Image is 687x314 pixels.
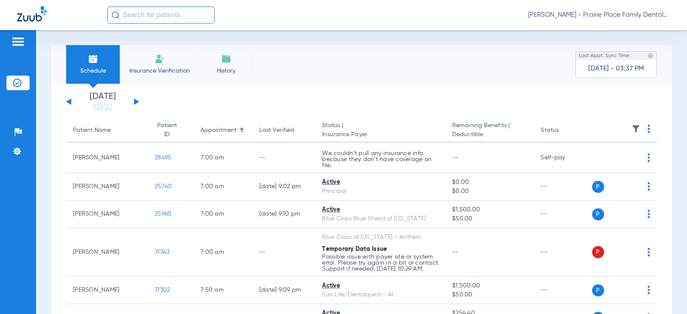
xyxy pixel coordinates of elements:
span: -- [452,249,459,255]
td: [DATE] 9:02 PM [252,173,315,201]
span: -- [452,155,459,161]
div: Appointment [201,126,246,135]
td: 7:00 AM [194,201,252,228]
span: $50.00 [452,214,527,223]
img: group-dot-blue.svg [647,286,650,294]
th: Remaining Benefits | [445,119,534,143]
td: Self-pay [534,143,592,173]
div: Active [322,205,438,214]
th: Status [534,119,592,143]
div: Patient Name [73,126,111,135]
span: P [592,246,604,258]
td: -- [534,173,592,201]
td: -- [534,228,592,277]
img: Schedule [88,54,98,64]
td: -- [534,201,592,228]
span: Schedule [73,67,113,75]
div: Active [322,281,438,290]
div: Last Verified [259,126,308,135]
td: [PERSON_NAME] [66,143,148,173]
span: 31302 [155,287,170,293]
div: Last Verified [259,126,294,135]
span: P [592,181,604,193]
span: $0.00 [452,178,527,187]
li: [DATE] [77,92,128,111]
span: Insurance Payer [322,130,438,139]
span: History [206,67,246,75]
img: group-dot-blue.svg [647,248,650,256]
div: Sun Life/Dentaquest - AI [322,290,438,299]
input: Search for patients [107,6,215,24]
span: $1,500.00 [452,281,527,290]
p: We couldn’t pull any insurance info because they don’t have coverage on file. [322,150,438,168]
div: Appointment [201,126,237,135]
span: 28495 [155,155,171,161]
span: Temporary Data Issue [322,246,387,252]
span: Last Appt. Sync Time: [579,52,630,60]
img: group-dot-blue.svg [647,153,650,162]
div: Principal [322,187,438,196]
img: Manual Insurance Verification [155,54,165,64]
td: -- [252,143,315,173]
img: hamburger-icon [11,37,25,47]
span: Insurance Verification [126,67,193,75]
img: group-dot-blue.svg [647,182,650,191]
a: [DATE] [77,103,128,111]
span: $1,500.00 [452,205,527,214]
td: 7:00 AM [194,143,252,173]
div: Active [322,178,438,187]
img: filter.svg [632,125,640,133]
p: Possible issue with payer site or system error. Please try again in a bit or contact Support if n... [322,254,438,272]
td: [DATE] 9:10 PM [252,201,315,228]
td: [PERSON_NAME] [66,201,148,228]
td: -- [252,228,315,277]
td: [PERSON_NAME] [66,173,148,201]
div: Patient Name [73,126,141,135]
td: [PERSON_NAME] [66,277,148,304]
div: Patient ID [155,121,179,139]
div: Blue Cross of [US_STATE] - Anthem [322,233,438,242]
img: group-dot-blue.svg [647,125,650,133]
td: 7:00 AM [194,228,252,277]
div: Blue Cross Blue Shield of [US_STATE] [322,214,438,223]
div: Patient ID [155,121,187,139]
td: -- [534,277,592,304]
span: Deductible [452,130,527,139]
span: [PERSON_NAME] - Prairie Place Family Dental [528,11,670,19]
td: [DATE] 9:09 PM [252,277,315,304]
span: P [592,284,604,296]
td: [PERSON_NAME] [66,228,148,277]
span: $50.00 [452,290,527,299]
td: 7:50 AM [194,277,252,304]
span: 31343 [155,249,170,255]
th: Status | [315,119,445,143]
img: group-dot-blue.svg [647,210,650,218]
img: Zuub Logo [17,6,47,21]
span: [DATE] - 03:37 PM [588,64,644,73]
img: History [221,54,231,64]
span: 25960 [155,211,171,217]
img: Search Icon [112,11,119,19]
td: 7:00 AM [194,173,252,201]
img: last sync help info [647,53,654,59]
span: $0.00 [452,187,527,196]
span: 25740 [155,183,172,189]
span: P [592,208,604,220]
